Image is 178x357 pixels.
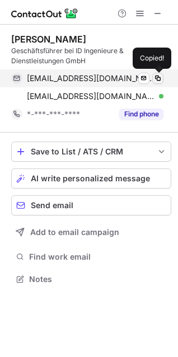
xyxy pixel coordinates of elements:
[11,46,171,66] div: Geschäftsführer bei ID Ingenieure & Dienstleistungen GmbH
[11,222,171,242] button: Add to email campaign
[11,271,171,287] button: Notes
[30,228,119,237] span: Add to email campaign
[11,168,171,189] button: AI write personalized message
[27,91,155,101] span: [EMAIL_ADDRESS][DOMAIN_NAME]
[119,109,163,120] button: Reveal Button
[31,174,150,183] span: AI write personalized message
[31,201,73,210] span: Send email
[29,252,167,262] span: Find work email
[31,147,152,156] div: Save to List / ATS / CRM
[11,142,171,162] button: save-profile-one-click
[11,195,171,215] button: Send email
[11,7,78,20] img: ContactOut v5.3.10
[11,34,86,45] div: [PERSON_NAME]
[11,249,171,265] button: Find work email
[27,73,155,83] span: [EMAIL_ADDRESS][DOMAIN_NAME]
[29,274,167,284] span: Notes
